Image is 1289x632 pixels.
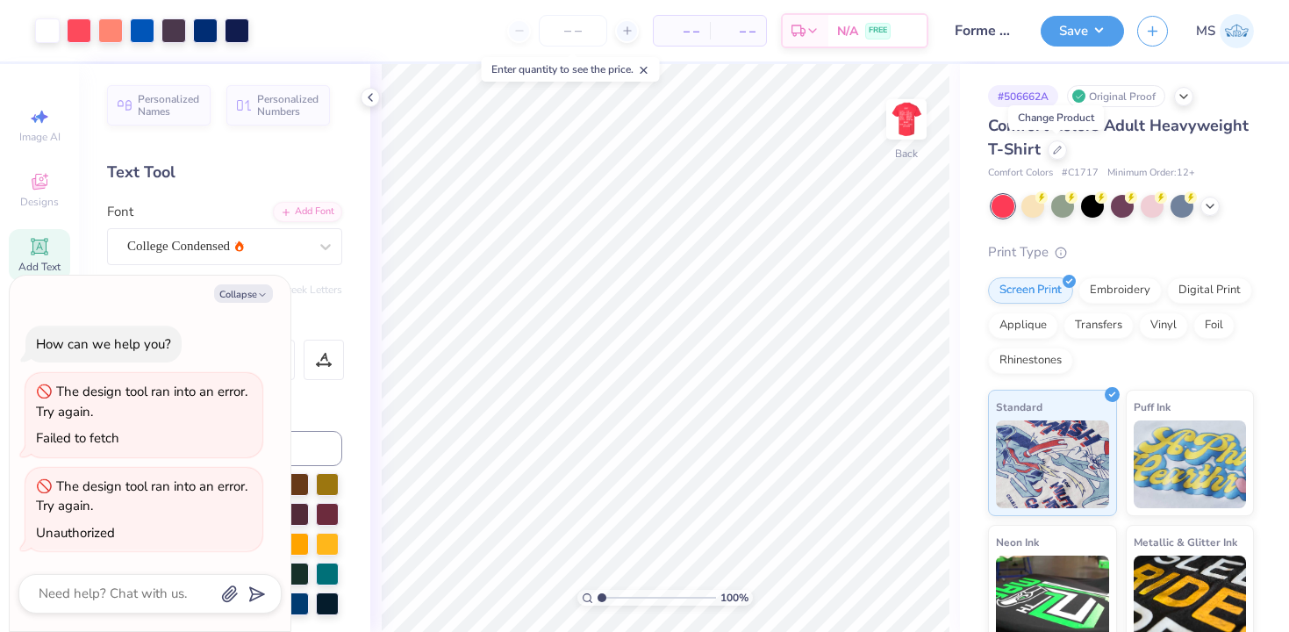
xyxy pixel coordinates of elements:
[1067,85,1165,107] div: Original Proof
[996,533,1039,551] span: Neon Ink
[988,312,1058,339] div: Applique
[988,277,1073,304] div: Screen Print
[720,590,748,606] span: 100 %
[988,166,1053,181] span: Comfort Colors
[1041,16,1124,47] button: Save
[988,85,1058,107] div: # 506662A
[1134,533,1237,551] span: Metallic & Glitter Ink
[837,22,858,40] span: N/A
[1220,14,1254,48] img: Meredith Shults
[107,202,133,222] label: Font
[1062,166,1099,181] span: # C1717
[257,93,319,118] span: Personalized Numbers
[988,115,1249,160] span: Comfort Colors Adult Heavyweight T-Shirt
[1134,398,1171,416] span: Puff Ink
[36,335,171,353] div: How can we help you?
[869,25,887,37] span: FREE
[36,383,247,420] div: The design tool ran into an error. Try again.
[214,284,273,303] button: Collapse
[988,242,1254,262] div: Print Type
[1134,420,1247,508] img: Puff Ink
[895,146,918,162] div: Back
[1196,14,1254,48] a: MS
[1139,312,1188,339] div: Vinyl
[720,22,755,40] span: – –
[36,429,119,447] div: Failed to fetch
[273,202,342,222] div: Add Font
[107,161,342,184] div: Text Tool
[1167,277,1252,304] div: Digital Print
[996,420,1109,508] img: Standard
[36,524,115,542] div: Unauthorized
[138,93,200,118] span: Personalized Names
[1193,312,1235,339] div: Foil
[988,348,1073,374] div: Rhinestones
[996,398,1042,416] span: Standard
[36,478,247,515] div: The design tool ran into an error. Try again.
[482,57,660,82] div: Enter quantity to see the price.
[539,15,607,47] input: – –
[19,130,61,144] span: Image AI
[942,13,1028,48] input: Untitled Design
[664,22,699,40] span: – –
[1063,312,1134,339] div: Transfers
[1008,105,1104,130] div: Change Product
[18,260,61,274] span: Add Text
[1107,166,1195,181] span: Minimum Order: 12 +
[889,102,924,137] img: Back
[20,195,59,209] span: Designs
[1196,21,1215,41] span: MS
[1078,277,1162,304] div: Embroidery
